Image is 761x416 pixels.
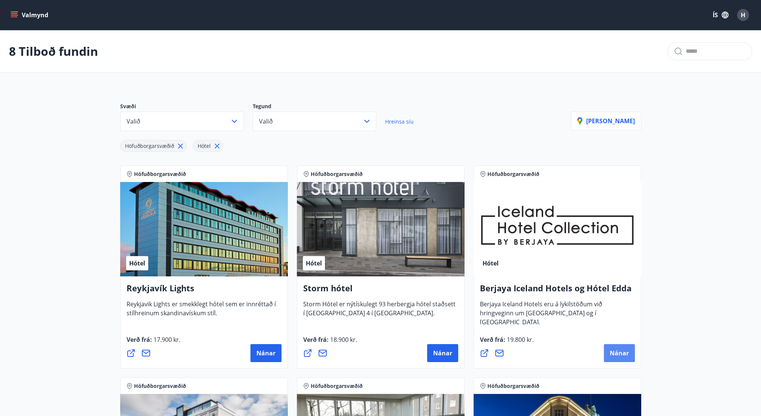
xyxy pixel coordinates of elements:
[250,344,281,362] button: Nánar
[483,259,499,267] span: Hótel
[610,349,629,357] span: Nánar
[329,335,357,344] span: 18.900 kr.
[193,140,223,152] div: Hótel
[487,170,539,178] span: Höfuðborgarsvæðið
[433,349,452,357] span: Nánar
[571,112,641,130] button: [PERSON_NAME]
[120,140,187,152] div: Höfuðborgarsvæðið
[127,300,276,323] span: Reykjavik Lights er smekklegt hótel sem er innréttað í stílhreinum skandinavískum stíl.
[127,335,180,350] span: Verð frá :
[487,382,539,390] span: Höfuðborgarsvæðið
[152,335,180,344] span: 17.900 kr.
[120,103,253,112] p: Svæði
[577,117,635,125] p: [PERSON_NAME]
[129,259,145,267] span: Hótel
[311,170,363,178] span: Höfuðborgarsvæðið
[134,170,186,178] span: Höfuðborgarsvæðið
[385,118,414,125] span: Hreinsa síu
[734,6,752,24] button: H
[9,43,98,60] p: 8 Tilboð fundin
[311,382,363,390] span: Höfuðborgarsvæðið
[303,300,456,323] span: Storm Hótel er nýtískulegt 93 herbergja hótel staðsett í [GEOGRAPHIC_DATA] 4 í [GEOGRAPHIC_DATA].
[306,259,322,267] span: Hótel
[741,11,745,19] span: H
[120,112,244,131] button: Valið
[125,142,174,149] span: Höfuðborgarsvæðið
[253,112,376,131] button: Valið
[127,117,140,125] span: Valið
[427,344,458,362] button: Nánar
[198,142,211,149] span: Hótel
[127,282,281,300] h4: Reykjavík Lights
[480,300,602,332] span: Berjaya Iceland Hotels eru á lykilstöðum við hringveginn um [GEOGRAPHIC_DATA] og í [GEOGRAPHIC_DA...
[259,117,273,125] span: Valið
[256,349,276,357] span: Nánar
[604,344,635,362] button: Nánar
[709,8,733,22] button: ÍS
[480,335,534,350] span: Verð frá :
[480,282,635,300] h4: Berjaya Iceland Hotels og Hótel Edda
[253,103,385,112] p: Tegund
[303,335,357,350] span: Verð frá :
[505,335,534,344] span: 19.800 kr.
[134,382,186,390] span: Höfuðborgarsvæðið
[303,282,458,300] h4: Storm hótel
[9,8,51,22] button: menu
